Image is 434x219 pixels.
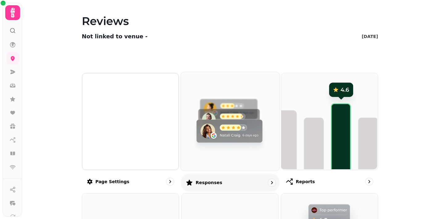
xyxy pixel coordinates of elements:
svg: go to [269,179,275,186]
p: [DATE] [362,33,378,40]
p: Page settings [95,179,129,185]
a: Page settings [82,73,179,191]
p: Reports [296,179,315,185]
p: Responses [195,179,222,186]
svg: go to [167,179,173,185]
svg: go to [366,179,372,185]
a: ResponsesResponses [181,72,280,192]
a: ReportsReports [281,73,378,191]
img: Reports [281,73,377,169]
p: Not linked to venue - [82,32,148,41]
img: Responses [180,71,278,170]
